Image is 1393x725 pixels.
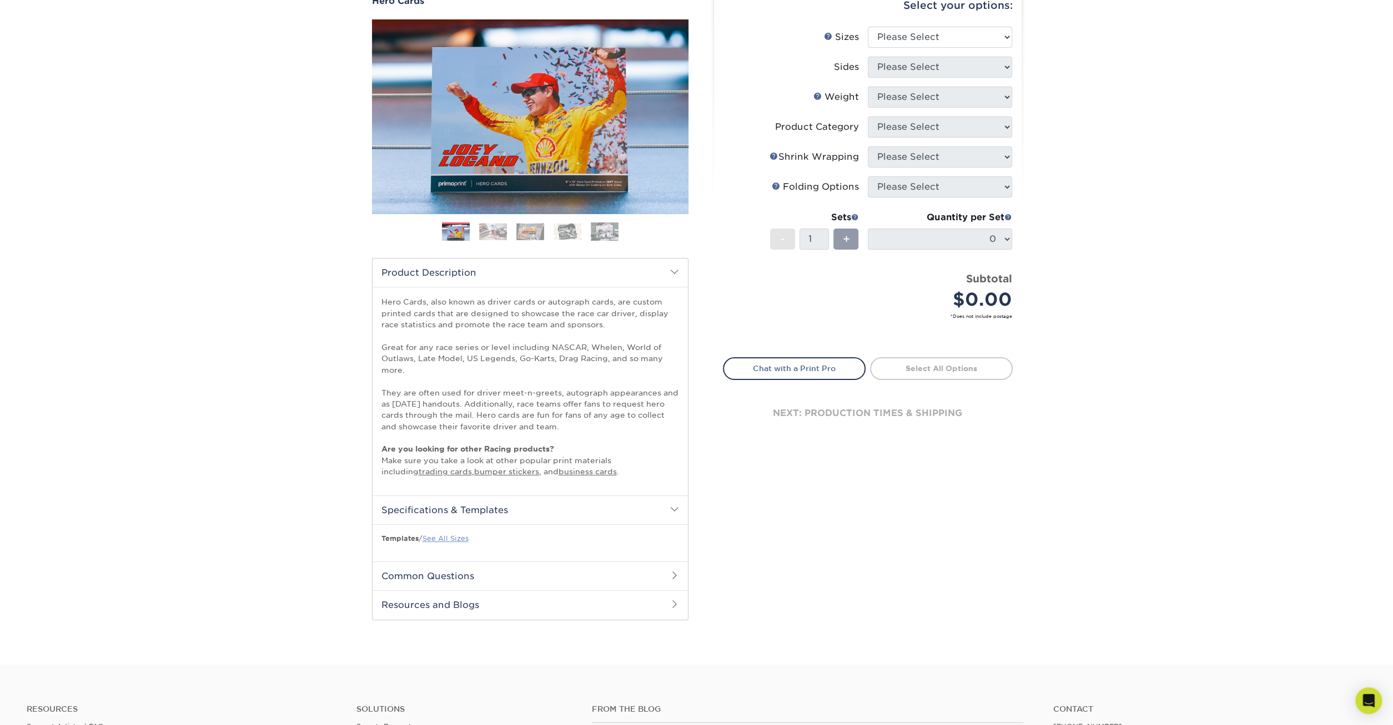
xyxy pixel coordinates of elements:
[381,534,419,543] b: Templates
[876,286,1012,313] div: $0.00
[373,258,688,287] h2: Product Description
[373,561,688,590] h2: Common Questions
[479,223,507,240] img: Hero Cards 02
[356,704,575,714] h4: Solutions
[442,224,470,241] img: Hero Cards 01
[723,380,1013,447] div: next: production times & shipping
[868,211,1012,224] div: Quantity per Set
[381,534,679,544] p: /
[592,704,1023,714] h4: From the Blog
[372,17,688,216] img: Hero Cards 01
[474,467,539,476] a: bumper stickers
[381,444,554,453] strong: Are you looking for other Racing products?
[824,31,859,44] div: Sizes
[770,211,859,224] div: Sets
[732,313,1012,320] small: *Does not include postage
[554,223,581,240] img: Hero Cards 04
[419,467,472,476] a: trading cards
[775,120,859,134] div: Product Category
[770,150,859,164] div: Shrink Wrapping
[591,222,618,241] img: Hero Cards 05
[870,357,1013,379] a: Select All Options
[559,467,617,476] a: business cards
[373,495,688,524] h2: Specifications & Templates
[1053,704,1366,714] a: Contact
[966,272,1012,285] strong: Subtotal
[813,90,859,104] div: Weight
[516,223,544,240] img: Hero Cards 03
[381,296,679,477] p: Hero Cards, also known as driver cards or autograph cards, are custom printed cards that are desi...
[423,534,469,543] a: See All Sizes
[842,231,849,247] span: +
[723,357,866,379] a: Chat with a Print Pro
[1355,687,1382,714] div: Open Intercom Messenger
[27,704,340,714] h4: Resources
[834,60,859,74] div: Sides
[373,590,688,619] h2: Resources and Blogs
[780,231,785,247] span: -
[772,180,859,194] div: Folding Options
